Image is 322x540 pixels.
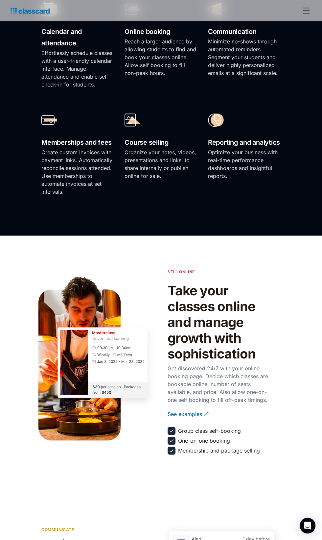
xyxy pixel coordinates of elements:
[46,315,159,409] img: Class Summary
[125,148,197,180] p: Organize your notes, videos, presentations and links, to share internally or publish online for s...
[298,3,311,18] div: menu
[38,276,121,440] img: Culinary teacher
[168,268,195,275] p: sell online
[41,137,114,148] h2: Memberships and fees
[168,405,273,423] a: See examples
[208,148,281,180] p: Optimize your business with real-time performance dashboards and insightful reports.
[208,37,281,77] p: Minimize no-shows through automated reminders. Segment your students and deliver highly personali...
[168,282,273,361] h2: Take your classes online and manage growth with sophistication
[41,526,74,532] p: communicate
[168,364,273,404] p: Get discovered 24/7 with your online booking page. Decide which classes are bookable online, numb...
[178,447,260,454] div: Membership and package selling
[11,6,50,15] a: home
[125,26,197,37] h2: Online booking
[41,148,114,196] p: Create custom invoices with payment links. Automatically reconcile sessions attended. Use members...
[41,26,114,49] h2: Calendar and attendance
[178,427,241,434] div: Group class self-booking
[125,37,197,77] p: Reach a larger audience by allowing students to find and book your classes online. Allow self boo...
[208,26,281,37] h2: Communication
[168,405,202,418] div: See examples
[41,49,114,88] p: Effortlessly schedule classes with a user-friendly calendar interface. Manage attendance and enab...
[208,137,281,148] h2: Reporting and analytics
[125,137,197,148] h2: Course selling
[178,437,230,444] div: One-on-one booking
[300,518,315,533] div: Open Intercom Messenger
